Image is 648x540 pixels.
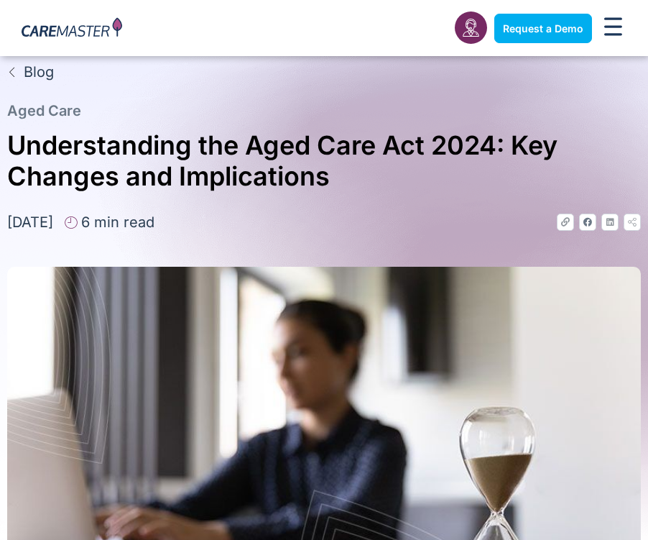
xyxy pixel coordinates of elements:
h1: Understanding the Aged Care Act 2024: Key Changes and Implications [7,130,641,192]
span: Request a Demo [503,22,583,35]
span: 6 min read [78,214,154,231]
a: Aged Care [7,102,81,119]
a: Blog [7,63,641,81]
div: Menu Toggle [599,13,626,44]
span: Blog [20,63,54,81]
img: CareMaster Logo [22,17,122,40]
time: [DATE] [7,214,53,231]
a: Request a Demo [494,14,592,43]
